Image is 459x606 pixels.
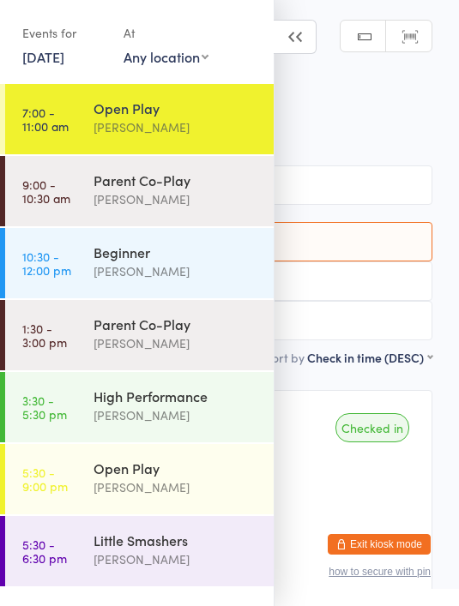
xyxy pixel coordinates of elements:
time: 7:00 - 11:00 am [22,105,69,133]
div: Events for [22,19,106,47]
time: 3:30 - 5:30 pm [22,393,67,421]
div: Parent Co-Play [94,315,259,333]
div: Any location [124,47,208,66]
a: [DATE] [22,47,64,66]
div: Parent Co-Play [94,171,259,189]
div: At [124,19,208,47]
button: how to secure with pin [329,566,431,578]
div: [PERSON_NAME] [94,261,259,281]
a: 1:30 -3:00 pmParent Co-Play[PERSON_NAME] [5,300,274,370]
div: [PERSON_NAME] [94,405,259,425]
div: Beginner [94,243,259,261]
div: Check in time (DESC) [307,349,432,366]
div: High Performance [94,387,259,405]
div: Checked in [335,413,409,442]
label: Sort by [265,349,305,366]
a: 5:30 -6:30 pmLittle Smashers[PERSON_NAME] [5,516,274,586]
div: Little Smashers [94,531,259,549]
div: Open Play [94,459,259,477]
time: 9:00 - 10:30 am [22,177,70,205]
time: 5:30 - 6:30 pm [22,537,67,565]
div: [PERSON_NAME] [94,117,259,137]
a: 10:30 -12:00 pmBeginner[PERSON_NAME] [5,228,274,298]
div: Open Play [94,99,259,117]
a: 3:30 -5:30 pmHigh Performance[PERSON_NAME] [5,372,274,442]
button: Exit kiosk mode [328,534,431,555]
time: 10:30 - 12:00 pm [22,249,71,277]
a: 9:00 -10:30 amParent Co-Play[PERSON_NAME] [5,156,274,226]
div: [PERSON_NAME] [94,189,259,209]
div: [PERSON_NAME] [94,477,259,497]
a: 5:30 -9:00 pmOpen Play[PERSON_NAME] [5,444,274,514]
time: 1:30 - 3:00 pm [22,321,67,349]
time: 5:30 - 9:00 pm [22,465,68,493]
div: [PERSON_NAME] [94,333,259,353]
a: 7:00 -11:00 amOpen Play[PERSON_NAME] [5,84,274,154]
div: [PERSON_NAME] [94,549,259,569]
